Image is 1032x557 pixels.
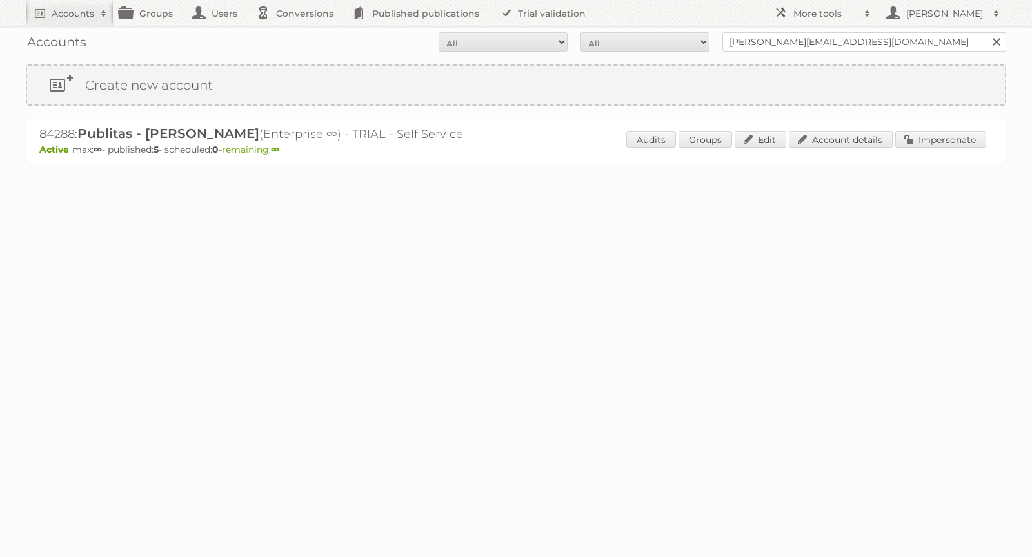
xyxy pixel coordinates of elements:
[222,144,279,155] span: remaining:
[39,144,72,155] span: Active
[793,7,858,20] h2: More tools
[52,7,94,20] h2: Accounts
[735,131,786,148] a: Edit
[39,126,491,142] h2: 84288: (Enterprise ∞) - TRIAL - Self Service
[39,144,993,155] p: max: - published: - scheduled: -
[212,144,219,155] strong: 0
[789,131,893,148] a: Account details
[77,126,259,141] span: Publitas - [PERSON_NAME]
[154,144,159,155] strong: 5
[271,144,279,155] strong: ∞
[626,131,676,148] a: Audits
[27,66,1005,104] a: Create new account
[94,144,102,155] strong: ∞
[903,7,987,20] h2: [PERSON_NAME]
[895,131,986,148] a: Impersonate
[679,131,732,148] a: Groups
